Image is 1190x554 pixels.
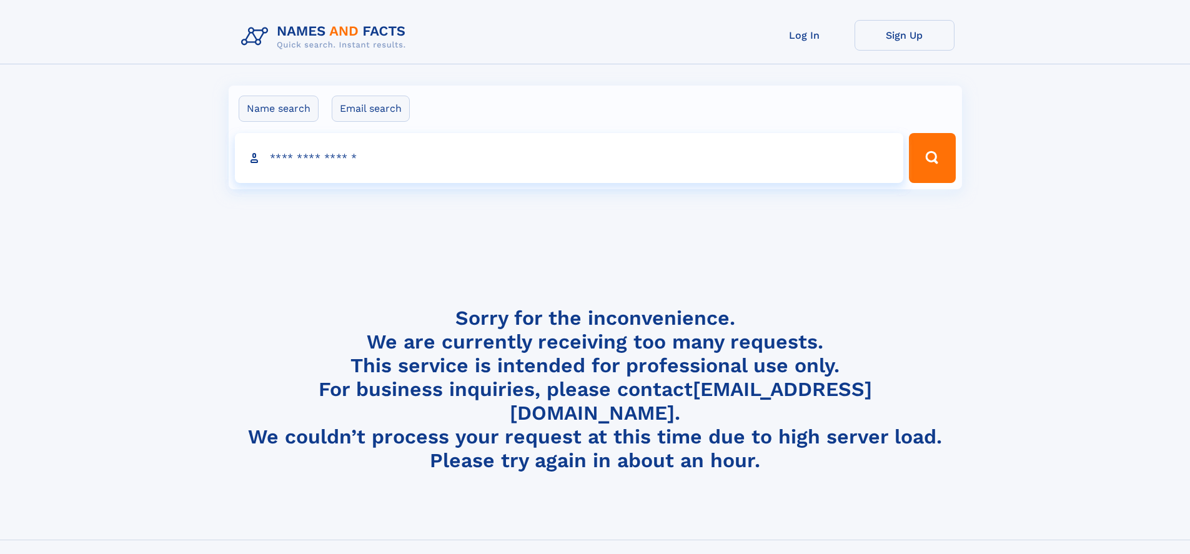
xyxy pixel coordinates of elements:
[755,20,855,51] a: Log In
[332,96,410,122] label: Email search
[510,377,872,425] a: [EMAIL_ADDRESS][DOMAIN_NAME]
[855,20,954,51] a: Sign Up
[909,133,955,183] button: Search Button
[236,20,416,54] img: Logo Names and Facts
[236,306,954,473] h4: Sorry for the inconvenience. We are currently receiving too many requests. This service is intend...
[239,96,319,122] label: Name search
[235,133,904,183] input: search input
